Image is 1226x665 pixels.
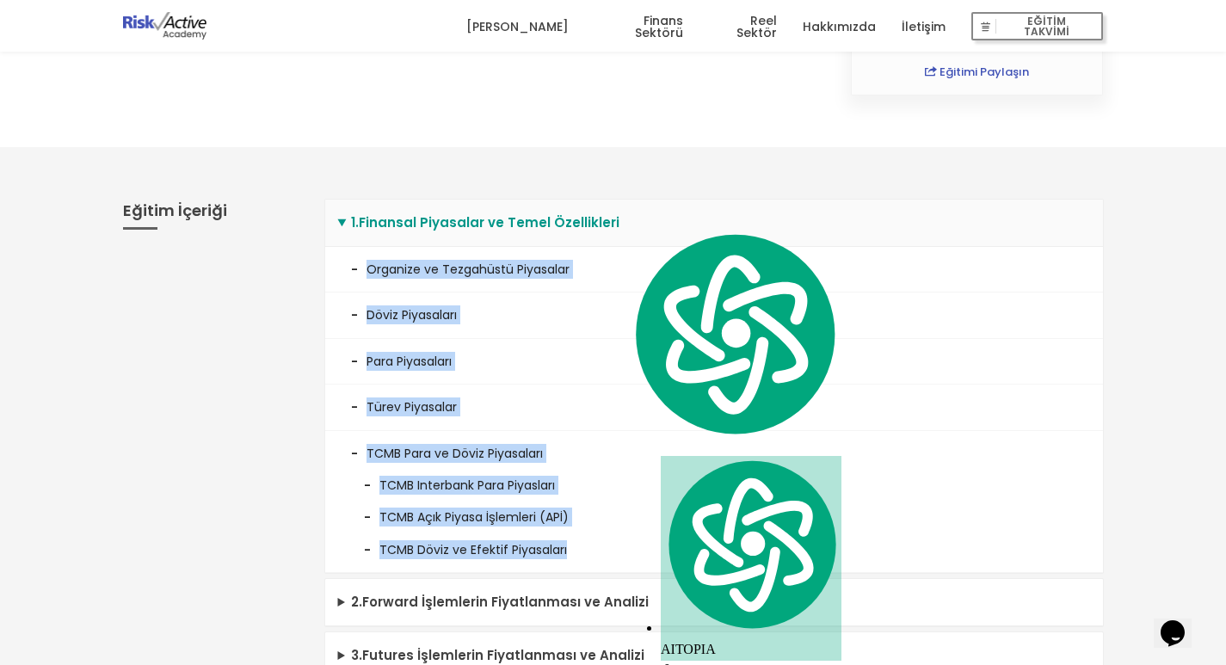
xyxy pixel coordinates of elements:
summary: 2.Forward İşlemlerin Fiyatlanması ve Analizi [325,579,1103,626]
li: TCMB Para ve Döviz Piyasaları [325,431,1103,574]
a: Finans Sektörü [595,1,683,52]
a: [PERSON_NAME] [466,1,569,52]
summary: 1.Finansal Piyasalar ve Temel Özellikleri [325,200,1103,247]
img: logo.svg [626,229,841,439]
a: EĞİTİM TAKVİMİ [971,1,1103,52]
li: TCMB Döviz ve Efektif Piyasaları [351,527,1077,559]
iframe: chat widget [1154,596,1209,648]
span: EĞİTİM TAKVİMİ [996,15,1096,39]
button: EĞİTİM TAKVİMİ [971,12,1103,41]
li: TCMB Açık Piyasa İşlemleri (APİ) [351,495,1077,526]
img: logo.svg [661,456,841,632]
img: logo-dark.png [123,12,207,40]
a: Hakkımızda [803,1,876,52]
div: AITOPIA [661,456,841,661]
li: Türev Piyasalar [325,385,1103,430]
li: Döviz Piyasaları [325,292,1103,338]
h3: Eğitim İçeriği [123,199,299,230]
a: Reel Sektör [709,1,777,52]
a: İletişim [902,1,946,52]
li: TCMB Interbank Para Piyasları [351,463,1077,495]
li: Organize ve Tezgahüstü Piyasalar [325,247,1103,292]
a: Eğitimi Paylaşın [925,64,1029,80]
li: Para Piyasaları [325,339,1103,385]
